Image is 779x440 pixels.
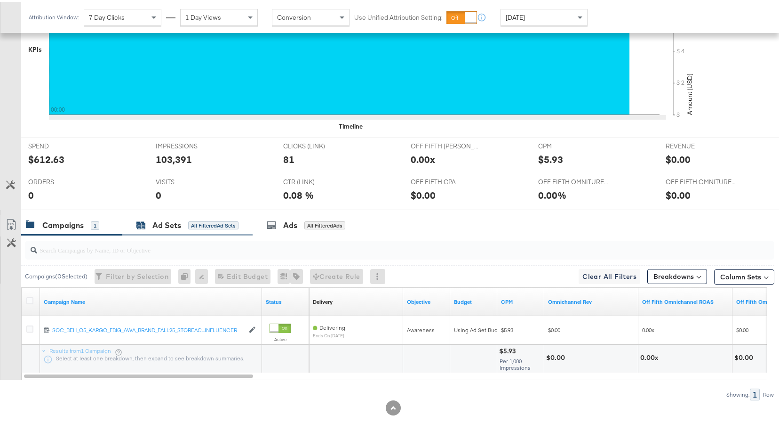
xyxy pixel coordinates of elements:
span: 0.00x [642,325,654,332]
span: OFF FIFTH [PERSON_NAME] [411,140,481,149]
div: $5.93 [499,345,518,354]
a: The average cost you've paid to have 1,000 impressions of your ad. [501,296,541,304]
div: $612.63 [28,151,64,164]
button: Breakdowns [647,267,707,282]
div: $5.93 [538,151,563,164]
span: 1 Day Views [185,11,221,20]
div: 0.00% [538,187,566,200]
div: Using Ad Set Budget [454,325,506,332]
div: $0.00 [734,351,756,360]
input: Search Campaigns by Name, ID or Objective [37,235,707,253]
a: Shows the current state of your Ad Campaign. [266,296,305,304]
a: 9/20 Update [642,296,729,304]
div: 81 [283,151,294,164]
div: All Filtered Ads [304,220,345,228]
div: Row [763,390,774,396]
a: Omniture + Offline Rev [548,296,635,304]
div: 0.00x [411,151,435,164]
span: Per 1,000 Impressions [500,356,531,369]
a: SOC_BEH_O5_KARGO_FBIG_AWA_BRAND_FALL25_STOREAC...INFLUENCER [52,325,244,333]
a: Your campaign name. [44,296,258,304]
a: The maximum amount you're willing to spend on your ads, on average each day or over the lifetime ... [454,296,493,304]
span: VISITS [156,176,226,185]
div: 0 [178,267,195,282]
button: Clear All Filters [579,267,640,282]
div: 1 [91,220,99,228]
span: REVENUE [666,140,736,149]
span: OFF FIFTH CPA [411,176,481,185]
div: $0.00 [546,351,568,360]
div: 1 [750,387,760,399]
span: Delivering [319,322,345,329]
label: Active [270,334,291,341]
span: OFF FIFTH OMNITURE AOV [666,176,736,185]
div: Ads [283,218,297,229]
div: Timeline [339,120,363,129]
span: [DATE] [506,11,525,20]
div: Showing: [726,390,750,396]
div: Ad Sets [152,218,181,229]
div: 0 [156,187,161,200]
span: CLICKS (LINK) [283,140,354,149]
div: $0.00 [411,187,436,200]
div: 0.00x [640,351,661,360]
div: Attribution Window: [28,12,79,19]
div: Campaigns [42,218,84,229]
div: All Filtered Ad Sets [188,220,238,228]
label: Use Unified Attribution Setting: [354,11,443,20]
div: $0.00 [666,187,691,200]
sub: ends on [DATE] [313,331,345,336]
div: 0 [28,187,34,200]
span: Awareness [407,325,435,332]
div: Delivery [313,296,333,304]
span: $0.00 [548,325,560,332]
button: Column Sets [714,268,774,283]
a: Reflects the ability of your Ad Campaign to achieve delivery based on ad states, schedule and bud... [313,296,333,304]
span: $5.93 [501,325,513,332]
span: $0.00 [736,325,748,332]
div: KPIs [28,43,42,52]
div: 0.08 % [283,187,314,200]
span: CPM [538,140,609,149]
div: 103,391 [156,151,192,164]
span: 7 Day Clicks [89,11,125,20]
div: Campaigns ( 0 Selected) [25,270,87,279]
text: Amount (USD) [685,72,694,113]
span: CTR (LINK) [283,176,354,185]
span: SPEND [28,140,99,149]
span: IMPRESSIONS [156,140,226,149]
div: $0.00 [666,151,691,164]
span: OFF FIFTH OMNITURE CVR [538,176,609,185]
span: Clear All Filters [582,269,636,281]
span: ORDERS [28,176,99,185]
a: Your campaign's objective. [407,296,446,304]
span: Conversion [277,11,311,20]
